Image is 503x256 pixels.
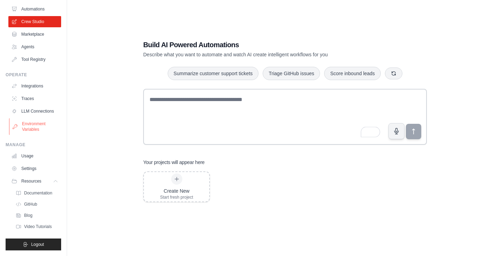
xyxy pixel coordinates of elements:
[160,187,193,194] div: Create New
[21,178,41,184] span: Resources
[6,72,61,78] div: Operate
[8,106,61,117] a: LLM Connections
[143,51,378,58] p: Describe what you want to automate and watch AI create intelligent workflows for you
[6,142,61,148] div: Manage
[8,176,61,187] button: Resources
[24,190,52,196] span: Documentation
[143,40,378,50] h1: Build AI Powered Automations
[143,89,427,145] textarea: To enrich screen reader interactions, please activate Accessibility in Grammarly extension settings
[8,41,61,52] a: Agents
[13,222,61,232] a: Video Tutorials
[24,201,37,207] span: GitHub
[8,54,61,65] a: Tool Registry
[263,67,320,80] button: Triage GitHub issues
[9,118,62,135] a: Environment Variables
[8,150,61,162] a: Usage
[8,16,61,27] a: Crew Studio
[8,93,61,104] a: Traces
[6,239,61,250] button: Logout
[24,213,32,218] span: Blog
[160,194,193,200] div: Start fresh project
[13,188,61,198] a: Documentation
[24,224,52,229] span: Video Tutorials
[8,80,61,92] a: Integrations
[8,163,61,174] a: Settings
[324,67,381,80] button: Score inbound leads
[8,3,61,15] a: Automations
[168,67,258,80] button: Summarize customer support tickets
[13,199,61,209] a: GitHub
[31,242,44,247] span: Logout
[143,159,205,166] h3: Your projects will appear here
[8,29,61,40] a: Marketplace
[13,211,61,220] a: Blog
[468,222,503,256] iframe: Chat Widget
[388,123,404,139] button: Click to speak your automation idea
[385,67,402,79] button: Get new suggestions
